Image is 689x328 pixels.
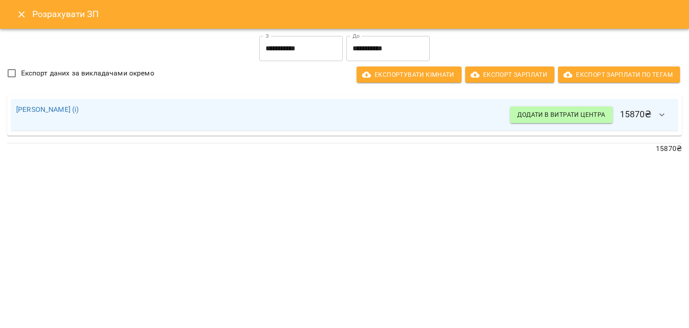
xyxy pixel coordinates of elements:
[11,4,32,25] button: Close
[510,106,612,123] button: Додати в витрати центра
[517,109,605,120] span: Додати в витрати центра
[472,69,547,80] span: Експорт Зарплати
[558,66,680,83] button: Експорт Зарплати по тегам
[364,69,454,80] span: Експортувати кімнати
[565,69,673,80] span: Експорт Зарплати по тегам
[510,104,673,126] h6: 15870 ₴
[21,68,154,79] span: Експорт даних за викладачами окремо
[357,66,462,83] button: Експортувати кімнати
[32,7,678,21] h6: Розрахувати ЗП
[16,105,79,114] a: [PERSON_NAME] (і)
[465,66,554,83] button: Експорт Зарплати
[7,143,682,154] p: 15870 ₴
